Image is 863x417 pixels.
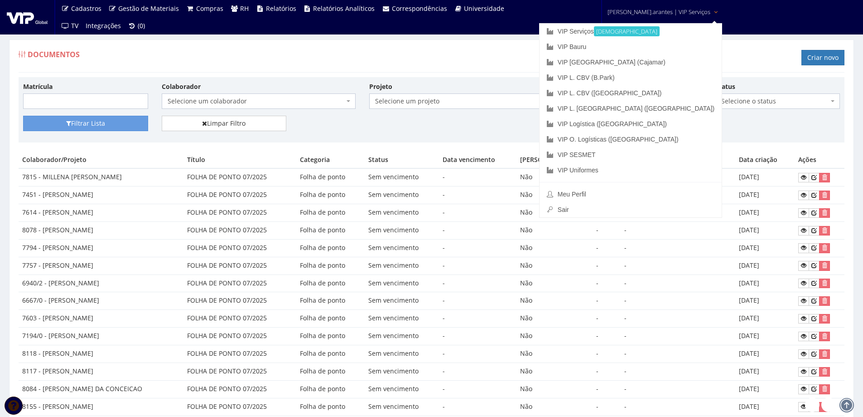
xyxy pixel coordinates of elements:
[28,49,80,59] span: Documentos
[266,4,296,13] span: Relatórios
[183,328,296,345] td: FOLHA DE PONTO 07/2025
[296,257,364,275] td: Folha de ponto
[621,257,735,275] td: -
[607,7,710,16] span: [PERSON_NAME].arantes | VIP Serviços
[118,4,179,13] span: Gestão de Materiais
[540,24,722,39] a: VIP Serviços[DEMOGRAPHIC_DATA]
[621,363,735,380] td: -
[365,152,439,168] th: Status
[183,292,296,310] td: FOLHA DE PONTO 07/2025
[168,97,344,106] span: Selecione um colaborador
[365,310,439,328] td: Sem vencimento
[19,310,183,328] td: 7603 - [PERSON_NAME]
[621,380,735,398] td: -
[183,257,296,275] td: FOLHA DE PONTO 07/2025
[365,204,439,222] td: Sem vencimento
[296,328,364,345] td: Folha de ponto
[296,345,364,363] td: Folha de ponto
[439,168,516,186] td: -
[735,239,795,257] td: [DATE]
[540,39,722,54] a: VIP Bauru
[540,70,722,85] a: VIP L. CBV (B.Park)
[621,275,735,292] td: -
[183,239,296,257] td: FOLHA DE PONTO 07/2025
[365,380,439,398] td: Sem vencimento
[439,204,516,222] td: -
[516,310,592,328] td: Não
[540,202,722,217] a: Sair
[439,328,516,345] td: -
[439,292,516,310] td: -
[19,363,183,380] td: 8117 - [PERSON_NAME]
[19,168,183,186] td: 7815 - MILLENA [PERSON_NAME]
[735,257,795,275] td: [DATE]
[23,82,53,91] label: Matrícula
[516,380,592,398] td: Não
[162,93,356,109] span: Selecione um colaborador
[183,398,296,416] td: FOLHA DE PONTO 07/2025
[593,345,621,363] td: -
[735,221,795,239] td: [DATE]
[296,168,364,186] td: Folha de ponto
[593,275,621,292] td: -
[621,345,735,363] td: -
[593,363,621,380] td: -
[593,398,621,416] td: -
[439,186,516,204] td: -
[369,82,392,91] label: Projeto
[540,162,722,178] a: VIP Uniformes
[365,363,439,380] td: Sem vencimento
[593,292,621,310] td: -
[735,152,795,168] th: Data criação
[183,345,296,363] td: FOLHA DE PONTO 07/2025
[183,380,296,398] td: FOLHA DE PONTO 07/2025
[86,21,121,30] span: Integrações
[365,398,439,416] td: Sem vencimento
[594,26,660,36] small: [DEMOGRAPHIC_DATA]
[735,310,795,328] td: [DATE]
[296,292,364,310] td: Folha de ponto
[240,4,249,13] span: RH
[19,398,183,416] td: 8155 - [PERSON_NAME]
[296,398,364,416] td: Folha de ponto
[183,204,296,222] td: FOLHA DE PONTO 07/2025
[439,363,516,380] td: -
[296,186,364,204] td: Folha de ponto
[19,152,183,168] th: Colaborador/Projeto
[516,257,592,275] td: Não
[138,21,145,30] span: (0)
[735,345,795,363] td: [DATE]
[365,257,439,275] td: Sem vencimento
[540,54,722,70] a: VIP [GEOGRAPHIC_DATA] (Cajamar)
[19,292,183,310] td: 6667/0 - [PERSON_NAME]
[365,345,439,363] td: Sem vencimento
[183,221,296,239] td: FOLHA DE PONTO 07/2025
[82,17,125,34] a: Integrações
[621,310,735,328] td: -
[540,132,722,147] a: VIP O. Logísticas ([GEOGRAPHIC_DATA])
[296,275,364,292] td: Folha de ponto
[621,292,735,310] td: -
[365,328,439,345] td: Sem vencimento
[735,398,795,416] td: [DATE]
[365,221,439,239] td: Sem vencimento
[375,97,552,106] span: Selecione um projeto
[516,398,592,416] td: Não
[735,292,795,310] td: [DATE]
[795,152,844,168] th: Ações
[540,101,722,116] a: VIP L. [GEOGRAPHIC_DATA] ([GEOGRAPHIC_DATA])
[516,186,592,204] td: Não
[715,82,735,91] label: Status
[296,380,364,398] td: Folha de ponto
[313,4,375,13] span: Relatórios Analíticos
[7,10,48,24] img: logo
[183,310,296,328] td: FOLHA DE PONTO 07/2025
[715,93,840,109] span: Selecione o status
[439,345,516,363] td: -
[19,221,183,239] td: 8078 - [PERSON_NAME]
[439,239,516,257] td: -
[365,239,439,257] td: Sem vencimento
[439,380,516,398] td: -
[19,380,183,398] td: 8084 - [PERSON_NAME] DA CONCEICAO
[183,275,296,292] td: FOLHA DE PONTO 07/2025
